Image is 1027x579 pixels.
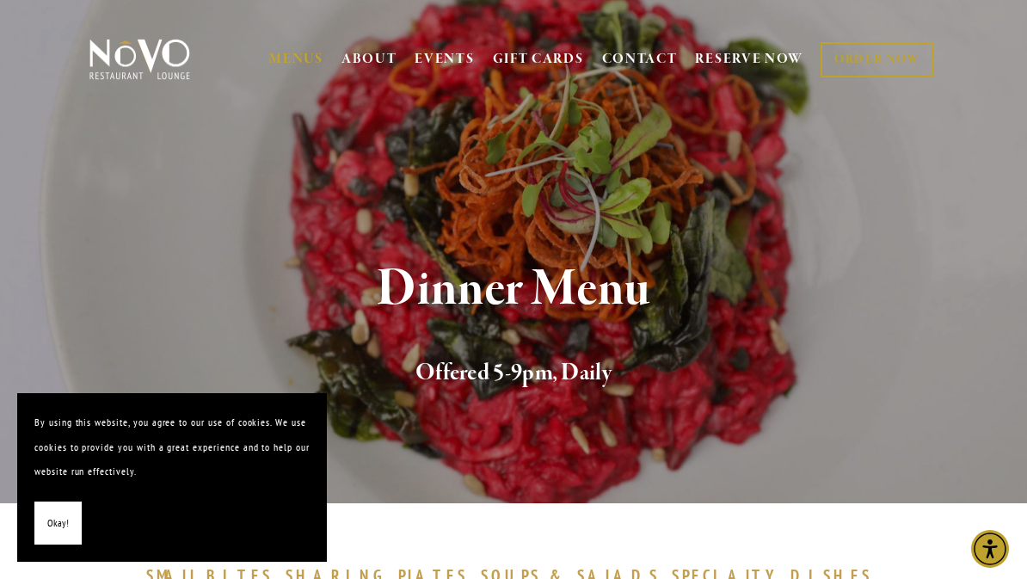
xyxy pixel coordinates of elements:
div: Accessibility Menu [971,530,1009,568]
a: ABOUT [341,51,397,68]
a: GIFT CARDS [493,43,584,76]
p: By using this website, you agree to our use of cookies. We use cookies to provide you with a grea... [34,410,310,484]
a: RESERVE NOW [695,43,803,76]
img: Novo Restaurant &amp; Lounge [86,38,194,81]
h2: Offered 5-9pm, Daily [112,355,915,391]
span: Okay! [47,511,69,536]
a: ORDER NOW [821,42,933,77]
a: EVENTS [415,51,474,68]
button: Okay! [34,502,82,545]
a: MENUS [269,51,323,68]
h1: Dinner Menu [112,262,915,317]
section: Cookie banner [17,393,327,562]
a: CONTACT [602,43,678,76]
